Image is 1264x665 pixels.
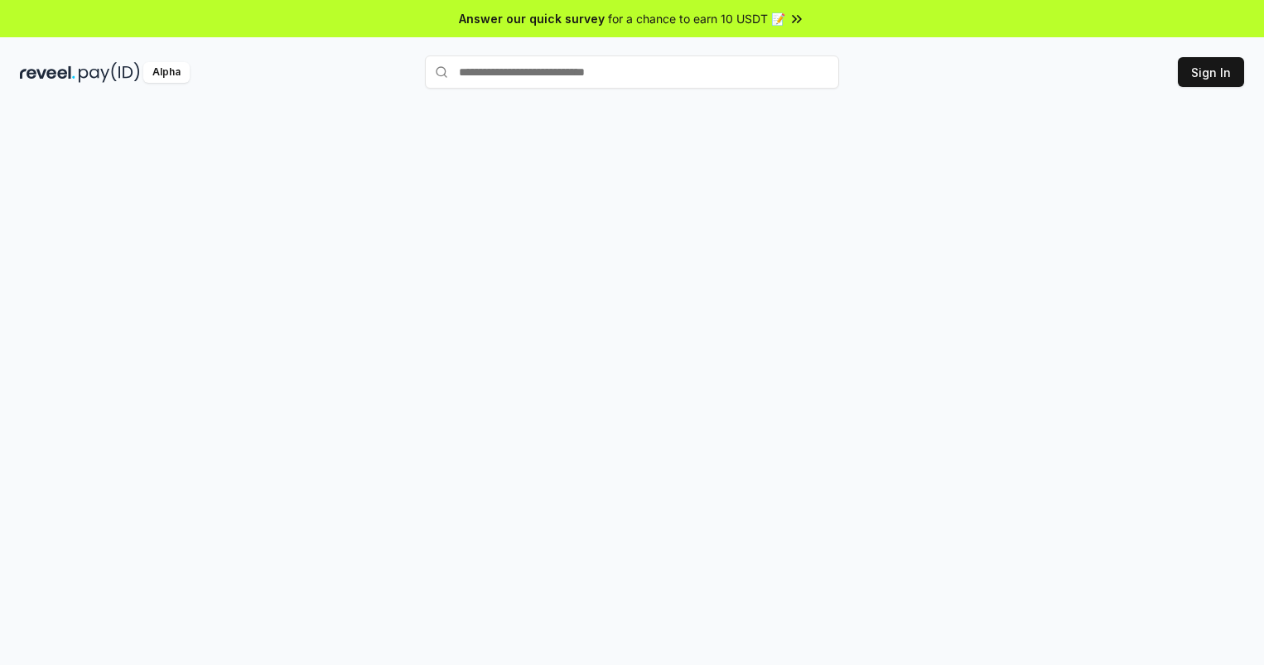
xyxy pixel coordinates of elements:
img: reveel_dark [20,62,75,83]
img: pay_id [79,62,140,83]
div: Alpha [143,62,190,83]
span: for a chance to earn 10 USDT 📝 [608,10,785,27]
button: Sign In [1178,57,1244,87]
span: Answer our quick survey [459,10,605,27]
